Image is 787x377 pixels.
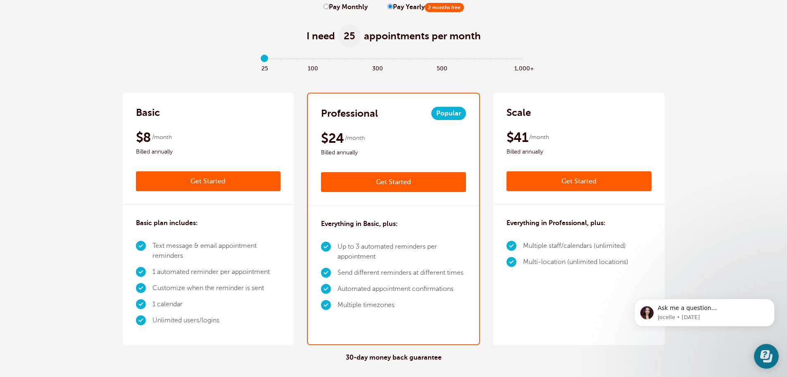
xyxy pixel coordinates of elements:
[388,3,464,11] label: Pay Yearly
[152,132,172,142] span: /month
[388,4,393,9] input: Pay Yearly2 months free
[364,29,481,43] span: appointments per month
[152,264,281,280] li: 1 automated reminder per appointment
[425,3,464,12] span: 2 months free
[323,3,368,11] label: Pay Monthly
[338,239,466,265] li: Up to 3 automated reminders per appointment
[136,218,198,228] h3: Basic plan includes:
[321,148,466,158] span: Billed annually
[506,171,651,191] a: Get Started
[506,218,606,228] h3: Everything in Professional, plus:
[338,297,466,313] li: Multiple timezones
[523,238,628,254] li: Multiple staff/calendars (unlimited)
[431,107,466,120] span: Popular
[529,132,549,142] span: /month
[136,106,160,119] h2: Basic
[321,219,398,229] h3: Everything in Basic, plus:
[321,107,378,120] h2: Professional
[338,24,361,48] span: 25
[338,281,466,297] li: Automated appointment confirmations
[136,171,281,191] a: Get Started
[257,63,273,72] span: 25
[152,280,281,296] li: Customize when the reminder is sent
[346,354,442,362] h4: 30-day money back guarantee
[506,147,651,157] span: Billed annually
[338,265,466,281] li: Send different reminders at different times
[321,172,466,192] a: Get Started
[305,63,321,72] span: 100
[152,312,281,329] li: Unlimited users/logins
[506,129,528,146] span: $41
[152,238,281,264] li: Text message & email appointment reminders
[136,147,281,157] span: Billed annually
[136,129,151,146] span: $8
[514,63,530,72] span: 1,000+
[321,130,344,146] span: $24
[152,296,281,312] li: 1 calendar
[434,63,450,72] span: 500
[754,344,779,369] iframe: Resource center
[506,106,531,119] h2: Scale
[369,63,385,72] span: 300
[307,29,335,43] span: I need
[345,133,365,143] span: /month
[622,291,787,331] iframe: Intercom notifications message
[323,4,329,9] input: Pay Monthly
[523,254,628,270] li: Multi-location (unlimited locations)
